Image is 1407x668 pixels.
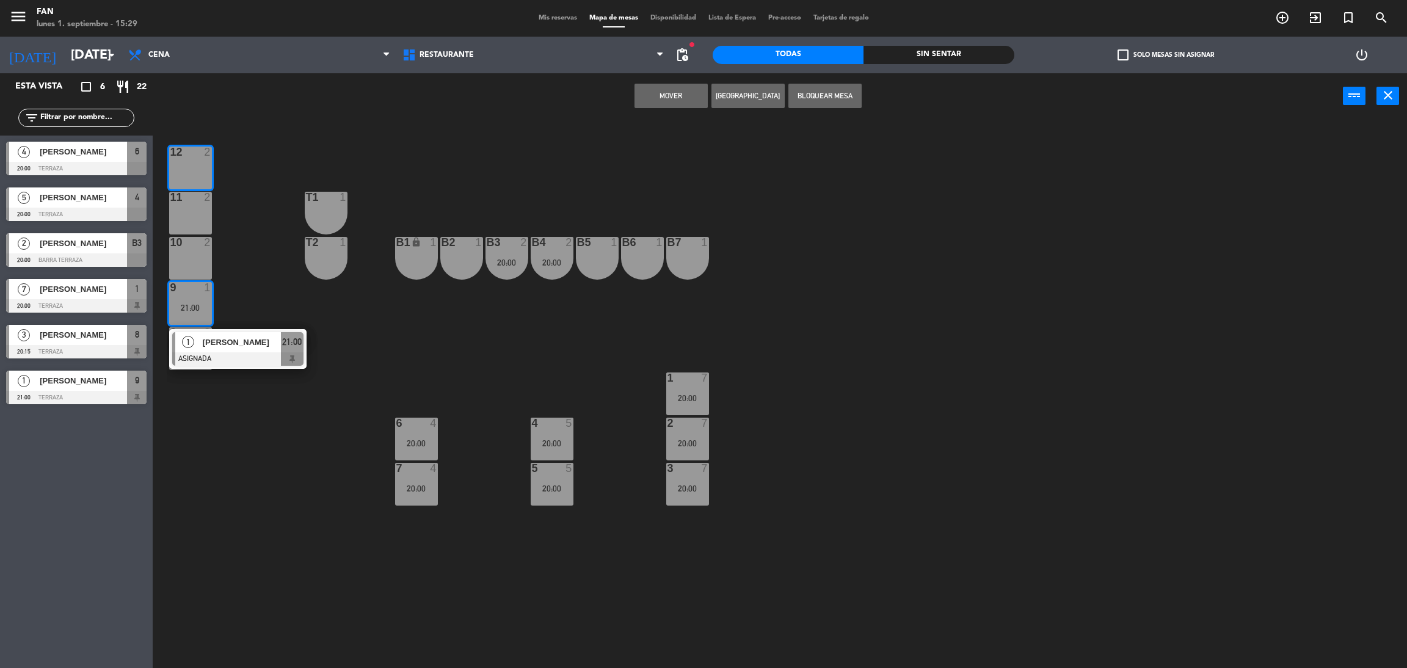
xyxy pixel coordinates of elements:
span: Cena [148,51,170,59]
button: Mover [634,84,708,108]
div: lunes 1. septiembre - 15:29 [37,18,137,31]
div: 4 [430,418,437,429]
div: Esta vista [6,79,88,94]
div: 2 [204,147,211,158]
span: pending_actions [675,48,689,62]
div: 10 [170,237,171,248]
span: [PERSON_NAME] [40,191,127,204]
span: [PERSON_NAME] [40,283,127,296]
i: search [1374,10,1389,25]
div: 1 [430,237,437,248]
span: 7 [18,283,30,296]
div: 3 [204,327,211,338]
button: close [1376,87,1399,105]
span: 5 [18,192,30,204]
div: 1 [656,237,663,248]
div: 20:00 [666,484,709,493]
div: 2 [204,192,211,203]
span: 6 [100,80,105,94]
span: 2 [18,238,30,250]
div: T1 [306,192,307,203]
span: 1 [182,336,194,348]
span: [PERSON_NAME] [40,145,127,158]
i: arrow_drop_down [104,48,119,62]
input: Filtrar por nombre... [39,111,134,125]
div: 3 [667,463,668,474]
div: 1 [340,192,347,203]
div: 6 [396,418,397,429]
div: B6 [622,237,623,248]
div: B1 [396,237,397,248]
i: power_settings_new [1354,48,1369,62]
div: 20:00 [395,484,438,493]
i: turned_in_not [1341,10,1356,25]
div: 2 [520,237,528,248]
span: 4 [18,146,30,158]
i: close [1381,88,1395,103]
div: 9 [170,282,171,293]
i: crop_square [79,79,93,94]
i: lock [411,237,421,247]
div: 7 [701,463,708,474]
span: 21:00 [282,335,302,349]
span: 4 [135,190,139,205]
div: B4 [532,237,533,248]
div: 20:00 [531,439,573,448]
i: menu [9,7,27,26]
div: 7 [396,463,397,474]
span: 1 [18,375,30,387]
span: [PERSON_NAME] [203,336,281,349]
div: 4 [532,418,533,429]
i: add_circle_outline [1275,10,1290,25]
span: fiber_manual_record [688,41,696,48]
div: 4 [430,463,437,474]
div: T2 [306,237,307,248]
div: B7 [667,237,668,248]
span: Restaurante [420,51,474,59]
span: Pre-acceso [762,15,807,21]
span: 9 [135,373,139,388]
button: [GEOGRAPHIC_DATA] [711,84,785,108]
div: 7 [701,372,708,383]
div: 20:00 [395,439,438,448]
div: 8 [170,327,171,338]
span: [PERSON_NAME] [40,329,127,341]
div: 5 [532,463,533,474]
i: exit_to_app [1308,10,1323,25]
div: 1 [611,237,618,248]
div: 20:00 [531,484,573,493]
span: Disponibilidad [644,15,702,21]
div: 2 [204,237,211,248]
button: menu [9,7,27,30]
i: power_input [1347,88,1362,103]
div: 5 [565,418,573,429]
div: 2 [667,418,668,429]
div: 20:00 [666,439,709,448]
div: 1 [204,282,211,293]
div: 12 [170,147,171,158]
div: 2 [565,237,573,248]
span: [PERSON_NAME] [40,374,127,387]
div: 7 [701,418,708,429]
span: [PERSON_NAME] [40,237,127,250]
div: B5 [577,237,578,248]
span: Tarjetas de regalo [807,15,875,21]
div: 20:00 [666,394,709,402]
span: 6 [135,144,139,159]
span: 22 [137,80,147,94]
span: B3 [132,236,142,250]
div: 5 [565,463,573,474]
span: Mis reservas [533,15,583,21]
span: 8 [135,327,139,342]
div: Fan [37,6,137,18]
div: 11 [170,192,171,203]
label: Solo mesas sin asignar [1118,49,1214,60]
button: power_input [1343,87,1365,105]
div: 1 [701,237,708,248]
div: 20:00 [531,258,573,267]
div: 1 [340,237,347,248]
i: filter_list [24,111,39,125]
span: Mapa de mesas [583,15,644,21]
div: 1 [475,237,482,248]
